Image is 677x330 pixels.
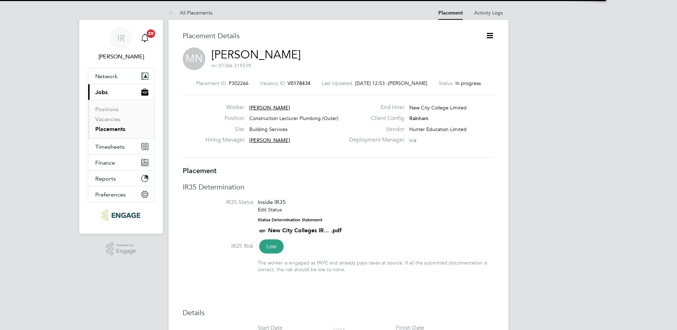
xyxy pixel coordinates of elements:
[183,47,205,70] span: MN
[88,84,154,100] button: Jobs
[95,106,119,113] a: Positions
[260,80,285,86] label: Vacancy ID
[183,308,494,317] h3: Details
[205,104,244,111] label: Worker
[106,242,136,256] a: Powered byEngage
[147,29,155,38] span: 20
[249,115,338,121] span: Construction Lecturer Plumbing (Outer)
[355,80,388,86] span: [DATE] 12:53 -
[95,191,126,198] span: Preferences
[183,31,475,40] h3: Placement Details
[169,10,212,16] a: All Placements
[211,48,301,62] a: [PERSON_NAME]
[211,62,251,69] span: m: 07366 319239
[388,80,427,86] span: [PERSON_NAME]
[409,126,467,132] span: Hunter Education Limited
[95,126,125,132] a: Placements
[229,80,249,86] span: P302266
[249,104,290,111] span: [PERSON_NAME]
[79,20,163,234] nav: Main navigation
[474,10,503,16] a: Activity Logs
[258,199,286,205] span: Inside IR35
[88,210,154,221] a: Go to home page
[439,80,453,86] label: Status
[249,137,290,143] span: [PERSON_NAME]
[138,27,152,50] a: 20
[438,10,463,16] a: Placement
[183,243,254,250] label: IR35 Risk
[88,27,154,61] a: IR[PERSON_NAME]
[345,104,404,111] label: End Hirer
[95,116,120,123] a: Vacancies
[268,227,342,234] a: New City Colleges IR... .pdf
[345,126,404,133] label: Vendor
[88,52,154,61] span: Ian Rist
[258,217,323,222] strong: Status Determination Statement
[322,80,352,86] label: Last Updated
[259,239,284,254] span: Low
[88,68,154,84] button: Network
[117,34,125,43] span: IR
[183,182,494,192] h3: IR35 Determination
[196,80,226,86] label: Placement ID
[409,137,416,143] span: n/a
[409,115,428,121] span: Rainham
[205,136,244,144] label: Hiring Manager
[88,139,154,154] button: Timesheets
[95,89,108,96] span: Jobs
[95,143,125,150] span: Timesheets
[88,171,154,186] button: Reports
[345,115,404,122] label: Client Config
[95,159,115,166] span: Finance
[88,187,154,202] button: Preferences
[258,206,282,213] a: Edit Status
[258,260,494,272] div: The worker is engaged as PAYE and already pays taxes at source. If all the submitted documentatio...
[95,175,116,182] span: Reports
[116,242,136,248] span: Powered by
[345,136,404,144] label: Deployment Manager
[95,73,118,80] span: Network
[409,104,467,111] span: New City College Limited
[183,166,217,175] b: Placement
[455,80,481,86] span: In progress
[116,248,136,254] span: Engage
[88,100,154,138] div: Jobs
[102,210,140,221] img: ncclondon-logo-retina.png
[205,115,244,122] label: Position
[88,155,154,170] button: Finance
[249,126,288,132] span: Building Services
[183,199,254,206] label: IR35 Status
[288,80,311,86] span: V0178434
[205,126,244,133] label: Site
